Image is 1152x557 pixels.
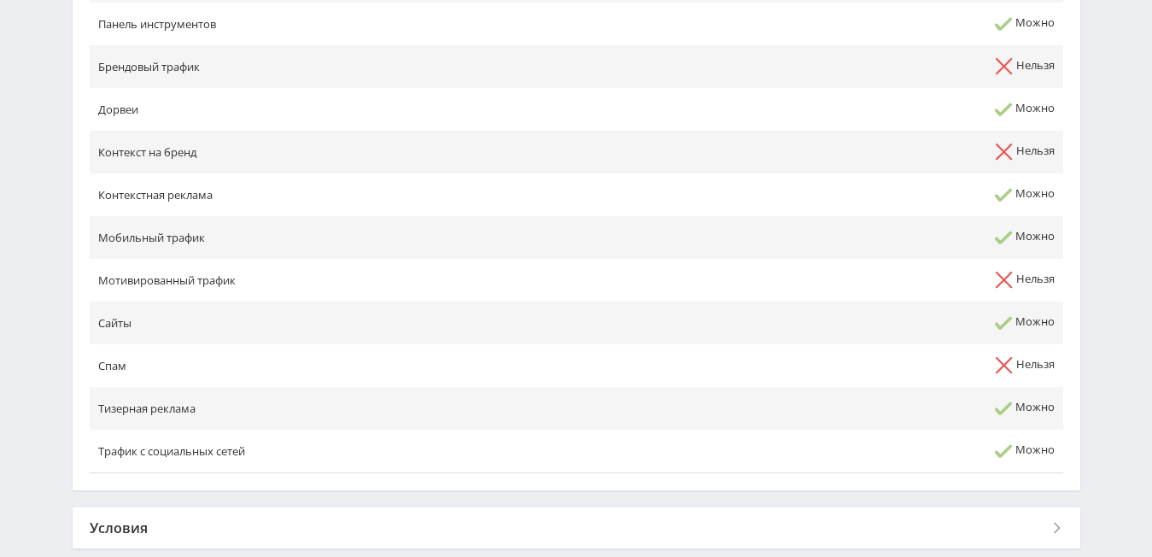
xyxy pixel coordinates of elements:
ya-tr-span: Сайты [98,315,132,331]
td: Можно [779,216,1062,259]
td: Можно [779,430,1062,473]
td: Можно [779,302,1062,344]
ya-tr-span: Можно [1015,100,1055,115]
ya-tr-span: Нельзя [1016,271,1055,286]
ya-tr-span: Нельзя [1016,143,1055,158]
ya-tr-span: Брендовый трафик [98,59,200,74]
ya-tr-span: Спам [98,358,126,373]
ya-tr-span: Трафик с социальных сетей [98,443,245,459]
ya-tr-span: Можно [1015,15,1055,30]
ya-tr-span: Можно [1015,185,1055,201]
ya-tr-span: Контекстная реклама [98,187,213,202]
ya-tr-span: Условия [90,519,148,537]
ya-tr-span: Тизерная реклама [98,401,196,416]
td: Нельзя [779,344,1062,387]
ya-tr-span: Нельзя [1016,57,1055,73]
ya-tr-span: Мобильный трафик [98,230,205,245]
ya-tr-span: Дорвеи [98,102,138,117]
ya-tr-span: Мотивированный трафик [98,273,236,288]
ya-tr-span: Контекст на бренд [98,144,196,160]
ya-tr-span: Панель инструментов [98,16,216,32]
td: Можно [779,387,1062,430]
